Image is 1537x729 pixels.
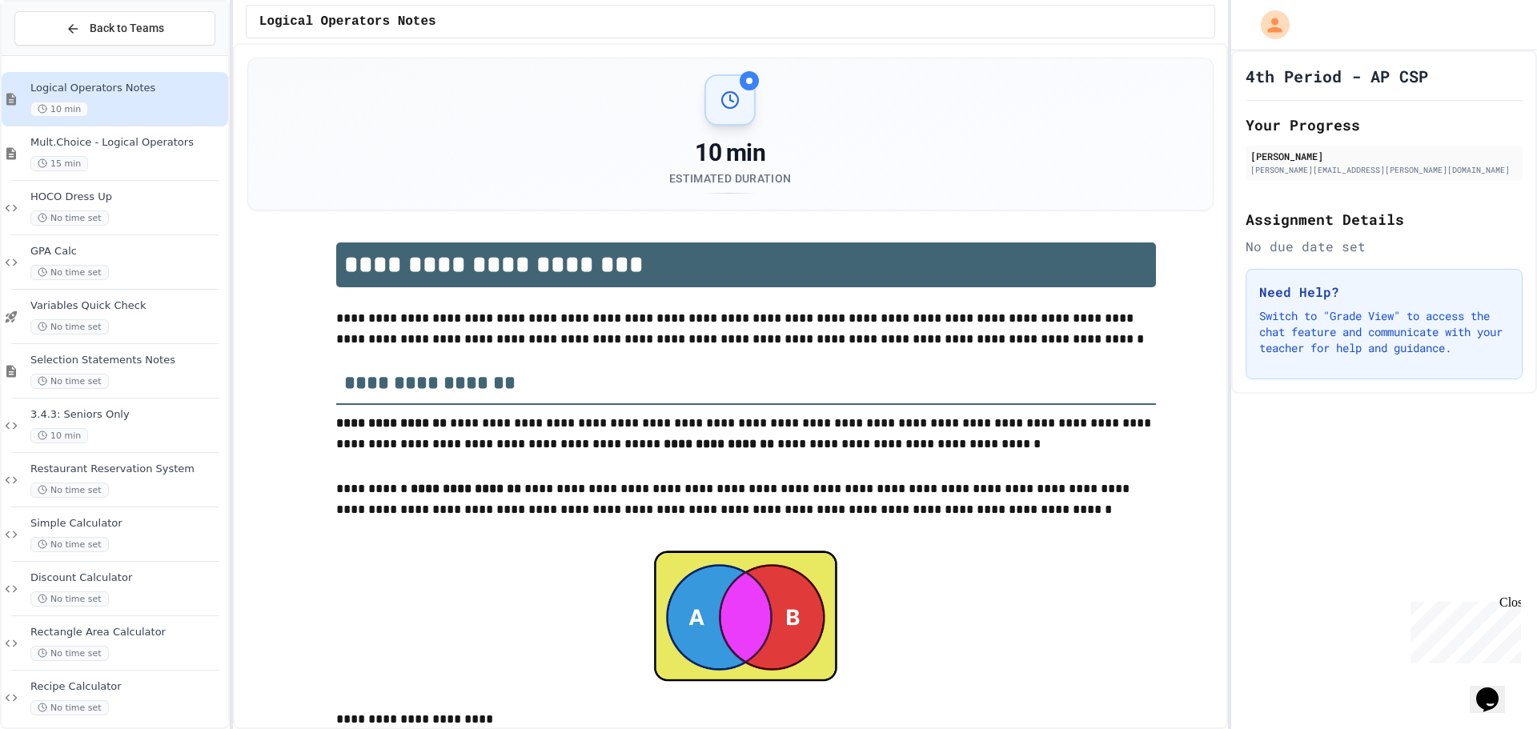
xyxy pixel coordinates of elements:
[1246,237,1523,256] div: No due date set
[1246,208,1523,230] h2: Assignment Details
[30,408,225,422] span: 3.4.3: Seniors Only
[1250,164,1518,176] div: [PERSON_NAME][EMAIL_ADDRESS][PERSON_NAME][DOMAIN_NAME]
[30,646,109,661] span: No time set
[30,517,225,531] span: Simple Calculator
[30,136,225,150] span: Mult.Choice - Logical Operators
[259,12,436,31] span: Logical Operators Notes
[30,210,109,226] span: No time set
[30,626,225,639] span: Rectangle Area Calculator
[30,428,88,443] span: 10 min
[30,190,225,204] span: HOCO Dress Up
[30,537,109,552] span: No time set
[30,483,109,498] span: No time set
[30,591,109,607] span: No time set
[30,571,225,585] span: Discount Calculator
[90,20,164,37] span: Back to Teams
[669,138,791,167] div: 10 min
[669,170,791,186] div: Estimated Duration
[1470,665,1521,713] iframe: chat widget
[30,463,225,476] span: Restaurant Reservation System
[30,374,109,389] span: No time set
[30,319,109,334] span: No time set
[30,156,88,171] span: 15 min
[30,354,225,367] span: Selection Statements Notes
[1404,595,1521,663] iframe: chat widget
[30,700,109,715] span: No time set
[30,680,225,694] span: Recipe Calculator
[1246,114,1523,136] h2: Your Progress
[30,299,225,313] span: Variables Quick Check
[1259,282,1509,302] h3: Need Help?
[1246,65,1428,87] h1: 4th Period - AP CSP
[30,245,225,258] span: GPA Calc
[14,11,215,46] button: Back to Teams
[30,102,88,117] span: 10 min
[1250,149,1518,163] div: [PERSON_NAME]
[6,6,110,102] div: Chat with us now!Close
[30,265,109,280] span: No time set
[30,82,225,95] span: Logical Operators Notes
[1244,6,1294,43] div: My Account
[1259,308,1509,356] p: Switch to "Grade View" to access the chat feature and communicate with your teacher for help and ...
